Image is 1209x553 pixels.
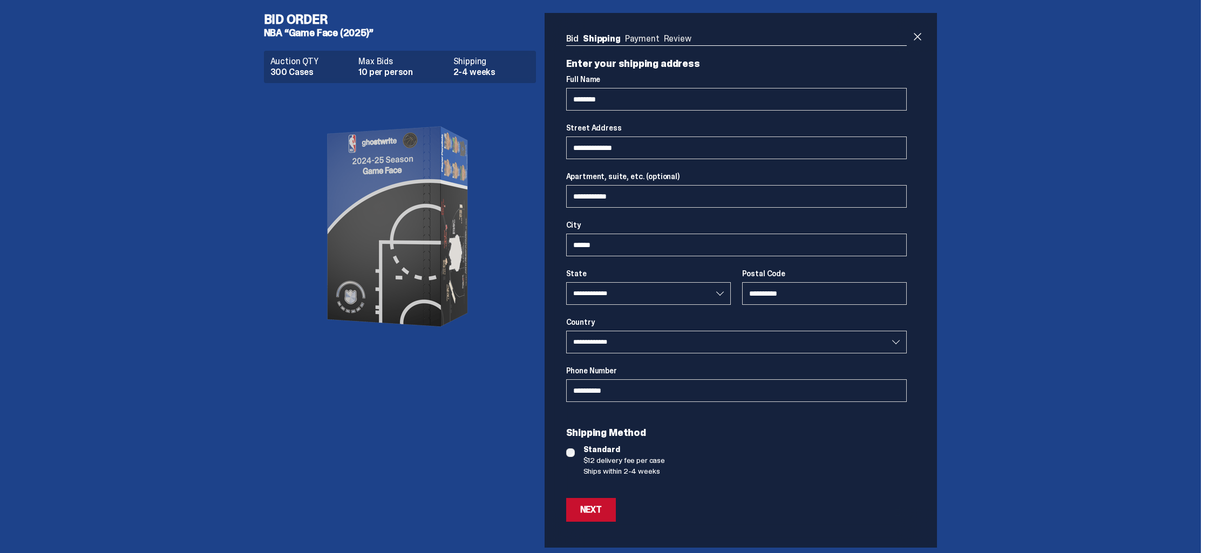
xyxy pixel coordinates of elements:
[580,506,602,514] div: Next
[566,33,579,44] a: Bid
[453,68,529,77] dd: 2-4 weeks
[566,172,907,181] label: Apartment, suite, etc. (optional)
[566,498,616,522] button: Next
[453,57,529,66] dt: Shipping
[742,269,907,278] label: Postal Code
[566,124,907,132] label: Street Address
[358,57,446,66] dt: Max Bids
[566,428,907,438] p: Shipping Method
[566,269,731,278] label: State
[270,68,352,77] dd: 300 Cases
[583,444,907,455] span: Standard
[583,455,907,466] span: $12 delivery fee per case
[566,59,907,69] p: Enter your shipping address
[566,366,907,375] label: Phone Number
[358,68,446,77] dd: 10 per person
[292,92,508,361] img: product image
[566,75,907,84] label: Full Name
[566,221,907,229] label: City
[583,466,907,476] span: Ships within 2-4 weeks
[566,318,907,326] label: Country
[270,57,352,66] dt: Auction QTY
[264,13,545,26] h4: Bid Order
[264,28,545,38] h5: NBA “Game Face (2025)”
[583,33,621,44] a: Shipping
